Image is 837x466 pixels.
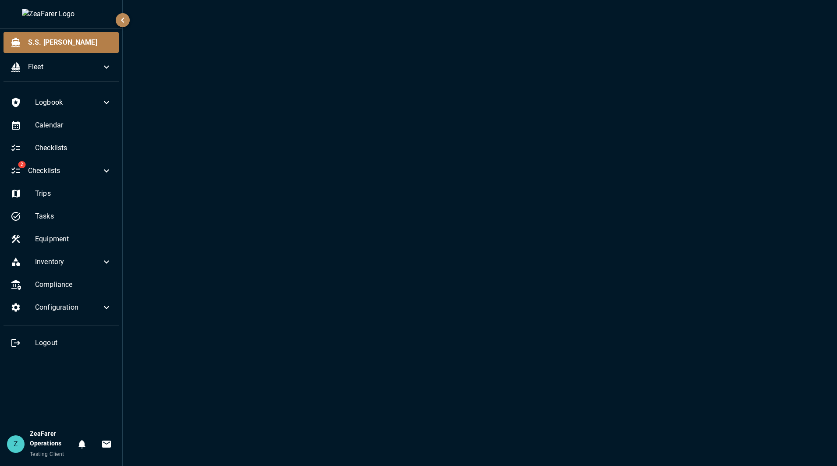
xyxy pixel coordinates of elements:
div: Logbook [4,92,119,113]
span: Compliance [35,279,112,290]
div: Compliance [4,274,119,295]
div: Z [7,435,25,453]
div: Fleet [4,56,119,78]
div: Trips [4,183,119,204]
button: Notifications [73,435,91,453]
div: Equipment [4,229,119,250]
span: Checklists [28,166,101,176]
span: S.S. [PERSON_NAME] [28,37,112,48]
span: Trips [35,188,112,199]
div: 2Checklists [4,160,119,181]
h6: ZeaFarer Operations [30,429,73,448]
span: Testing Client [30,451,64,457]
span: Logout [35,338,112,348]
div: S.S. [PERSON_NAME] [4,32,119,53]
div: Calendar [4,115,119,136]
span: Inventory [35,257,101,267]
div: Inventory [4,251,119,272]
span: 2 [18,161,25,168]
span: Calendar [35,120,112,131]
span: Fleet [28,62,101,72]
button: Invitations [98,435,115,453]
div: Logout [4,332,119,353]
div: Tasks [4,206,119,227]
div: Checklists [4,138,119,159]
img: ZeaFarer Logo [22,9,101,19]
span: Configuration [35,302,101,313]
span: Equipment [35,234,112,244]
span: Logbook [35,97,101,108]
span: Checklists [35,143,112,153]
span: Tasks [35,211,112,222]
div: Configuration [4,297,119,318]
